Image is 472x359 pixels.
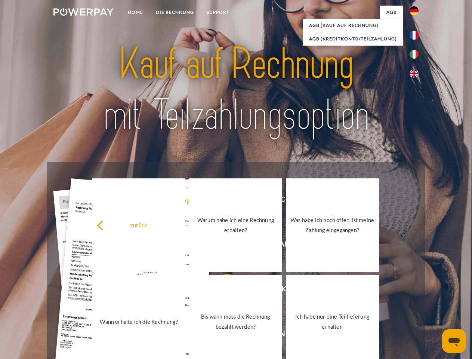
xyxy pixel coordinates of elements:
a: Home [121,6,149,19]
img: logo-powerpay-white.svg [53,8,114,16]
img: it [410,50,419,59]
a: DIE RECHNUNG [149,6,200,19]
img: en [410,69,419,78]
a: agb [380,6,403,19]
a: Was habe ich noch offen, ist meine Zahlung eingegangen? [286,178,379,272]
a: AGB (Kreditkonto/Teilzahlung) [303,32,403,46]
div: zurück [97,220,181,230]
a: AGB (Kauf auf Rechnung) [303,19,403,32]
div: Was habe ich noch offen, ist meine Zahlung eingegangen? [290,215,374,235]
img: de [410,6,419,15]
div: Warum habe ich eine Rechnung erhalten? [194,215,278,235]
a: SUPPORT [200,6,236,19]
iframe: Schaltfläche zum Öffnen des Messaging-Fensters [442,329,466,353]
div: Bis wann muss die Rechnung bezahlt werden? [194,312,278,332]
img: fr [410,31,419,40]
div: Ich habe nur eine Teillieferung erhalten [290,312,374,332]
img: title-powerpay_de.svg [71,36,401,143]
div: Wann erhalte ich die Rechnung? [97,316,181,326]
